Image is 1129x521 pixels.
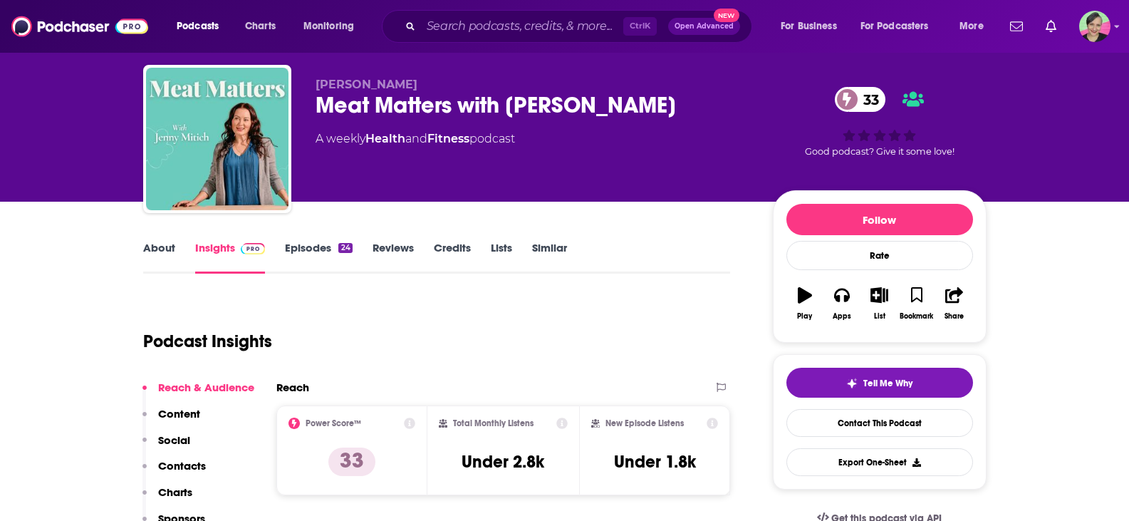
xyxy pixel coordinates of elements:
[434,241,471,274] a: Credits
[773,78,987,166] div: 33Good podcast? Give it some love!
[158,407,200,421] p: Content
[241,243,266,254] img: Podchaser Pro
[143,241,175,274] a: About
[949,15,1001,38] button: open menu
[142,381,254,407] button: Reach & Audience
[158,459,206,473] p: Contacts
[860,16,929,36] span: For Podcasters
[177,16,219,36] span: Podcasts
[863,378,912,389] span: Tell Me Why
[668,18,740,35] button: Open AdvancedNew
[771,15,855,38] button: open menu
[805,146,954,157] span: Good podcast? Give it some love!
[614,451,696,473] h3: Under 1.8k
[306,418,361,428] h2: Power Score™
[849,87,886,112] span: 33
[427,132,469,145] a: Fitness
[900,312,933,321] div: Bookmark
[851,15,949,38] button: open menu
[846,378,858,389] img: tell me why sparkle
[373,241,414,274] a: Reviews
[1079,11,1110,42] span: Logged in as LizDVictoryBelt
[167,15,237,38] button: open menu
[338,243,352,253] div: 24
[143,331,272,352] h1: Podcast Insights
[786,241,973,270] div: Rate
[146,68,288,210] img: Meat Matters with Jenny Mitich
[395,10,766,43] div: Search podcasts, credits, & more...
[245,16,276,36] span: Charts
[714,9,739,22] span: New
[786,204,973,235] button: Follow
[860,278,898,329] button: List
[1004,14,1029,38] a: Show notifications dropdown
[959,16,984,36] span: More
[675,23,734,30] span: Open Advanced
[835,87,886,112] a: 33
[462,451,544,473] h3: Under 2.8k
[623,17,657,36] span: Ctrl K
[236,15,284,38] a: Charts
[786,368,973,398] button: tell me why sparkleTell Me Why
[786,448,973,476] button: Export One-Sheet
[285,241,352,274] a: Episodes24
[605,418,684,428] h2: New Episode Listens
[823,278,860,329] button: Apps
[935,278,972,329] button: Share
[833,312,851,321] div: Apps
[142,407,200,433] button: Content
[195,241,266,274] a: InsightsPodchaser Pro
[1079,11,1110,42] button: Show profile menu
[1079,11,1110,42] img: User Profile
[874,312,885,321] div: List
[365,132,405,145] a: Health
[786,409,973,437] a: Contact This Podcast
[303,16,354,36] span: Monitoring
[142,485,192,512] button: Charts
[898,278,935,329] button: Bookmark
[276,381,309,394] h2: Reach
[945,312,964,321] div: Share
[293,15,373,38] button: open menu
[158,485,192,499] p: Charts
[797,312,812,321] div: Play
[786,278,823,329] button: Play
[491,241,512,274] a: Lists
[1040,14,1062,38] a: Show notifications dropdown
[316,78,417,91] span: [PERSON_NAME]
[405,132,427,145] span: and
[781,16,837,36] span: For Business
[142,433,190,460] button: Social
[453,418,534,428] h2: Total Monthly Listens
[328,448,375,476] p: 33
[316,130,515,148] div: A weekly podcast
[11,13,148,40] img: Podchaser - Follow, Share and Rate Podcasts
[158,433,190,447] p: Social
[158,381,254,394] p: Reach & Audience
[142,459,206,485] button: Contacts
[421,15,623,38] input: Search podcasts, credits, & more...
[532,241,567,274] a: Similar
